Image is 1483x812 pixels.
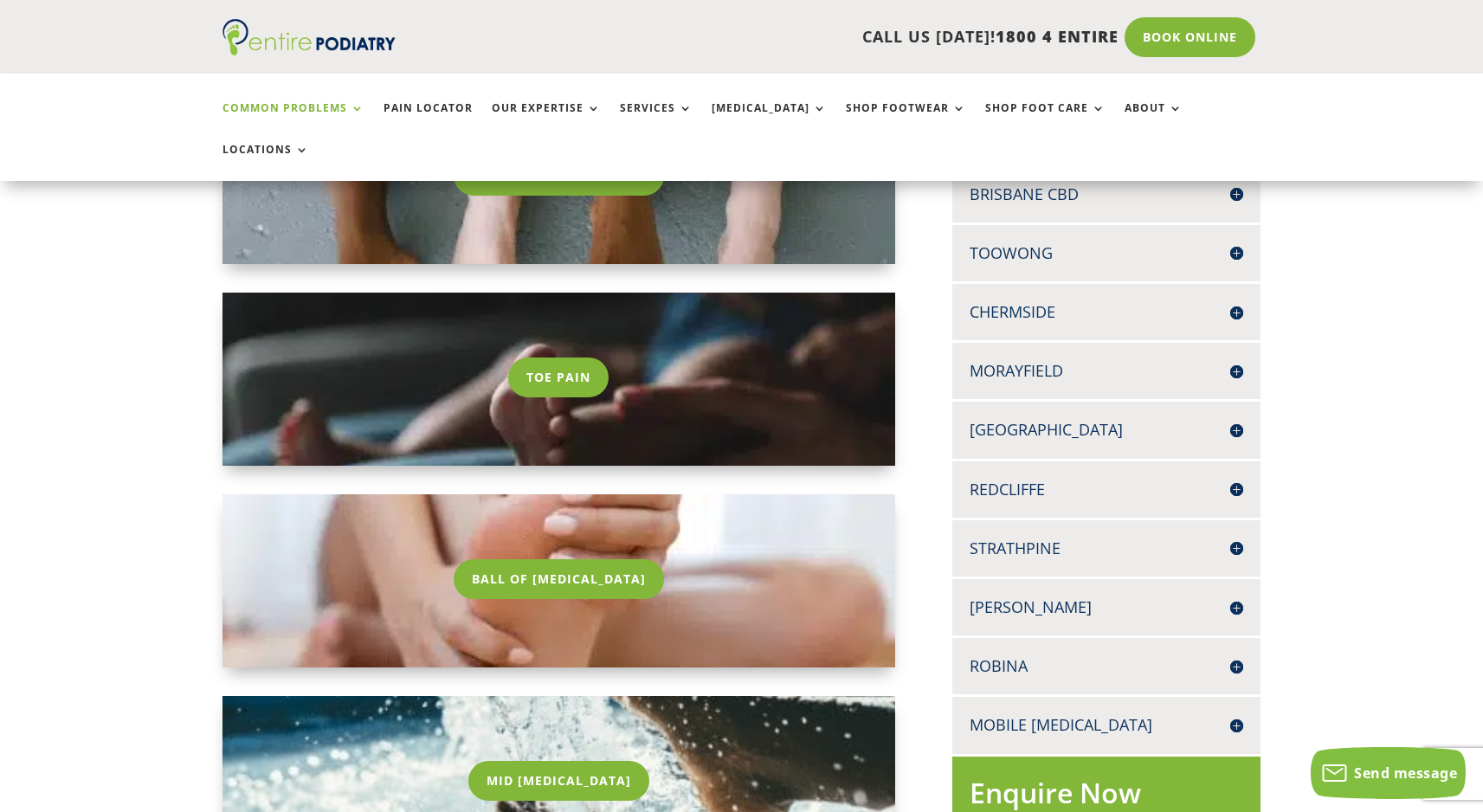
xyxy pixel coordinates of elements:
[1125,17,1255,57] a: Book Online
[970,419,1243,441] h4: [GEOGRAPHIC_DATA]
[454,559,664,599] a: Ball Of [MEDICAL_DATA]
[468,761,649,801] a: Mid [MEDICAL_DATA]
[712,102,827,139] a: [MEDICAL_DATA]
[970,242,1243,264] h4: Toowong
[1125,102,1183,139] a: About
[970,360,1243,382] h4: Morayfield
[970,301,1243,323] h4: Chermside
[846,102,966,139] a: Shop Footwear
[985,102,1106,139] a: Shop Foot Care
[970,538,1243,559] h4: Strathpine
[1354,764,1457,783] span: Send message
[222,42,396,59] a: Entire Podiatry
[462,26,1119,48] p: CALL US [DATE]!
[508,358,609,397] a: Toe Pain
[970,184,1243,205] h4: Brisbane CBD
[384,102,473,139] a: Pain Locator
[222,144,309,181] a: Locations
[996,26,1119,47] span: 1800 4 ENTIRE
[1311,747,1466,799] button: Send message
[222,19,396,55] img: logo (1)
[970,714,1243,736] h4: Mobile [MEDICAL_DATA]
[970,596,1243,618] h4: [PERSON_NAME]
[970,479,1243,500] h4: Redcliffe
[222,102,364,139] a: Common Problems
[620,102,693,139] a: Services
[492,102,601,139] a: Our Expertise
[970,655,1243,677] h4: Robina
